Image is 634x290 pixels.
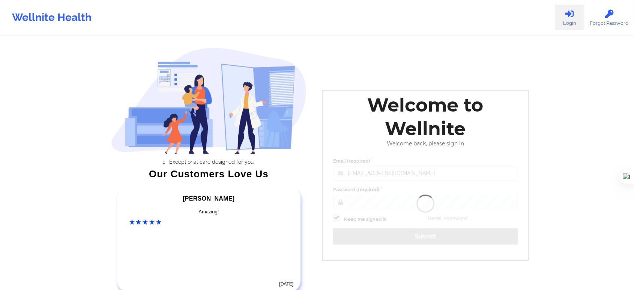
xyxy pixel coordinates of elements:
a: Login [555,5,584,30]
li: Exceptional care designed for you. [117,159,306,165]
img: wellnite-auth-hero_200.c722682e.png [111,47,307,154]
div: Amazing! [129,208,288,216]
time: [DATE] [279,281,293,287]
span: [PERSON_NAME] [183,195,234,202]
div: Welcome back, please sign in [328,140,523,147]
div: Welcome to Wellnite [328,93,523,140]
a: Forgot Password [584,5,634,30]
div: Our Customers Love Us [111,170,307,178]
